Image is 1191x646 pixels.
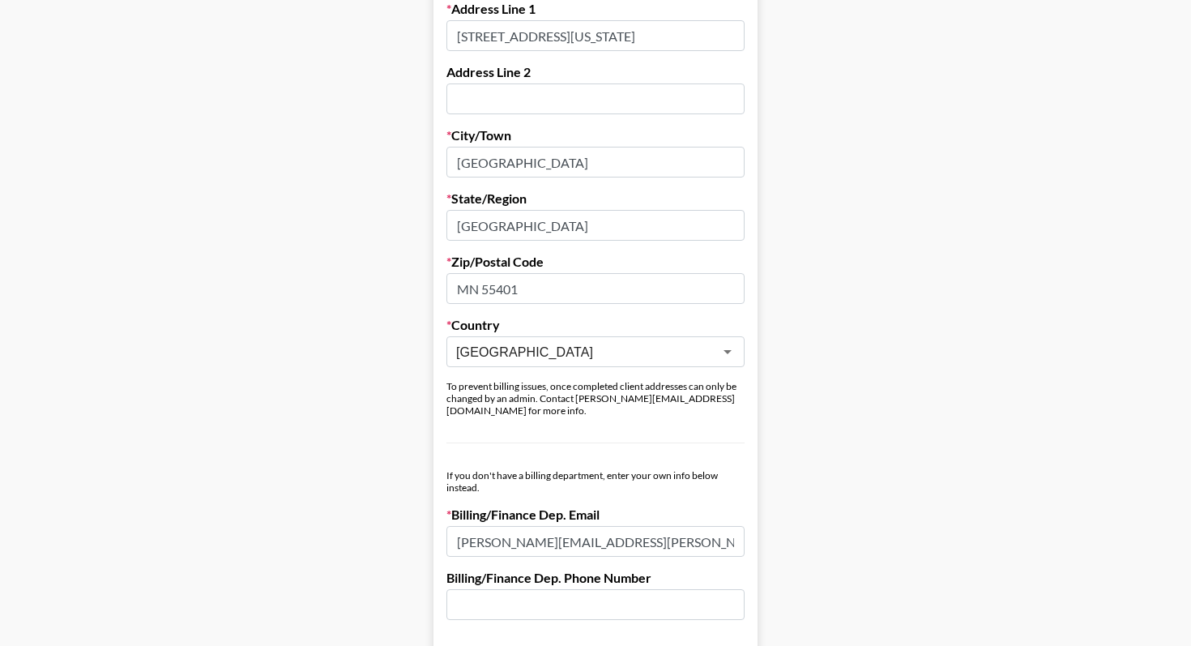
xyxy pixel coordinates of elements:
[446,190,745,207] label: State/Region
[716,340,739,363] button: Open
[446,570,745,586] label: Billing/Finance Dep. Phone Number
[446,127,745,143] label: City/Town
[446,317,745,333] label: Country
[446,469,745,494] div: If you don't have a billing department, enter your own info below instead.
[446,380,745,417] div: To prevent billing issues, once completed client addresses can only be changed by an admin. Conta...
[446,254,745,270] label: Zip/Postal Code
[446,507,745,523] label: Billing/Finance Dep. Email
[446,64,745,80] label: Address Line 2
[446,1,745,17] label: Address Line 1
